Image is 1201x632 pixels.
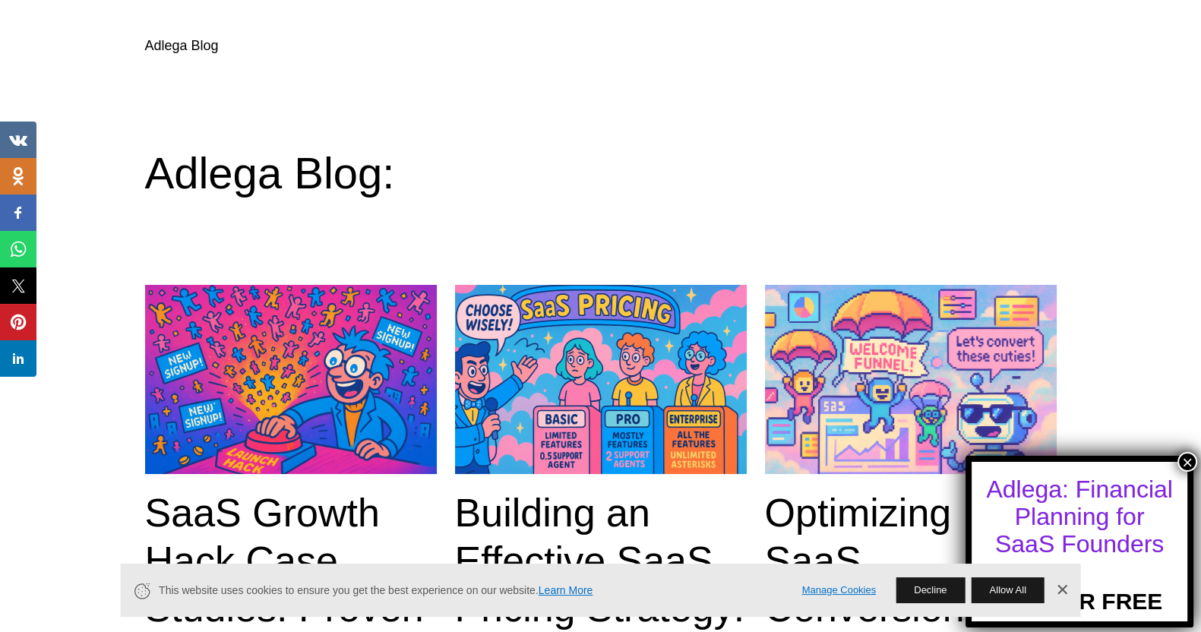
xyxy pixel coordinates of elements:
button: Decline [896,577,965,603]
img: Building an Effective SaaS Pricing Strategy: Complete Guide [455,285,747,475]
img: SaaS Growth Hack Case Studies: Proven Strategies [145,285,437,475]
button: Close [1177,452,1197,472]
button: Allow All [971,577,1044,603]
a: Learn More [539,584,593,596]
h1: Adlega Blog: [145,147,1057,200]
div: Adlega: Financial Planning for SaaS Founders [985,476,1174,558]
img: Optimizing SaaS Conversion Rates: The Complete Guide [765,285,1057,475]
a: Adlega Blog [145,38,219,53]
a: Manage Cookies [802,583,877,599]
svg: Cookie Icon [132,581,151,600]
a: Dismiss Banner [1051,579,1073,602]
span: This website uses cookies to ensure you get the best experience on our website. [159,583,780,599]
